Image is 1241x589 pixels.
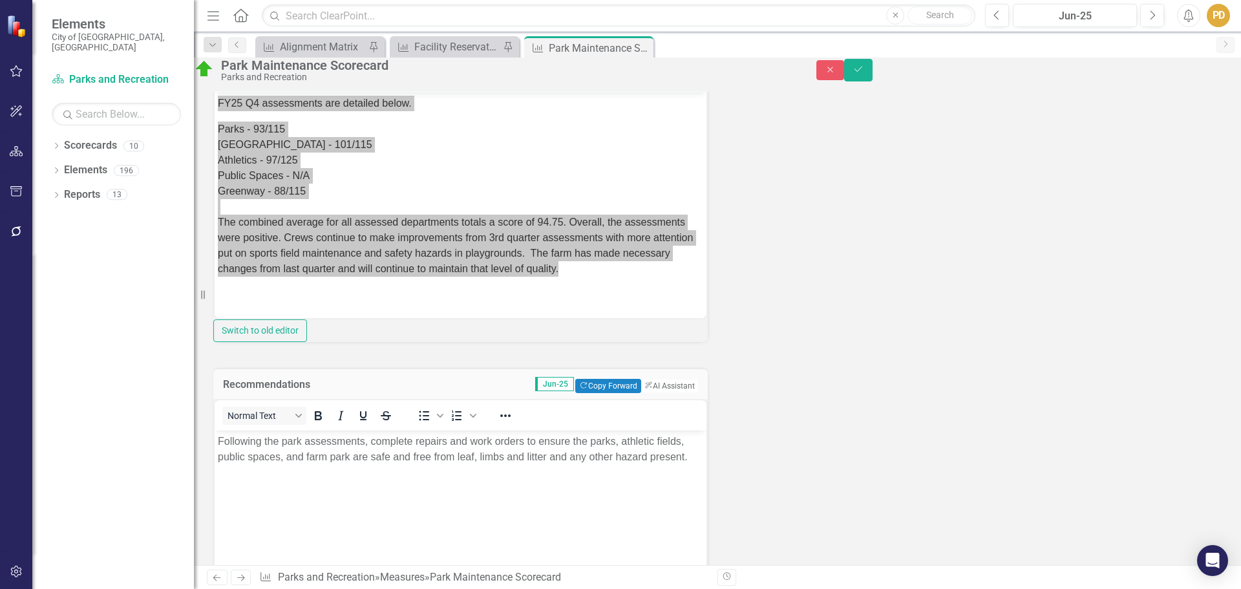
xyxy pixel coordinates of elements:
[262,5,975,27] input: Search ClearPoint...
[222,407,306,425] button: Block Normal Text
[414,39,500,55] div: Facility Reservation Permits
[221,72,790,82] div: Parks and Recreation
[215,92,706,318] iframe: Rich Text Area
[114,165,139,176] div: 196
[52,72,181,87] a: Parks and Recreation
[6,14,29,37] img: ClearPoint Strategy
[1017,8,1132,24] div: Jun-25
[641,380,698,392] button: AI Assistant
[446,407,478,425] div: Numbered list
[213,319,307,342] button: Switch to old editor
[330,407,352,425] button: Italic
[64,187,100,202] a: Reports
[278,571,375,583] a: Parks and Recreation
[352,407,374,425] button: Underline
[52,32,181,53] small: City of [GEOGRAPHIC_DATA], [GEOGRAPHIC_DATA]
[926,10,954,20] span: Search
[549,40,650,56] div: Park Maintenance Scorecard
[123,140,144,151] div: 10
[413,407,445,425] div: Bullet list
[221,58,790,72] div: Park Maintenance Scorecard
[393,39,500,55] a: Facility Reservation Permits
[223,379,388,391] h3: Recommendations
[380,571,425,583] a: Measures
[259,39,365,55] a: Alignment Matrix
[259,570,708,585] div: » »
[64,138,117,153] a: Scorecards
[907,6,972,25] button: Search
[52,103,181,125] input: Search Below...
[430,571,561,583] div: Park Maintenance Scorecard
[280,39,365,55] div: Alignment Matrix
[307,407,329,425] button: Bold
[1013,4,1137,27] button: Jun-25
[228,411,291,421] span: Normal Text
[107,189,127,200] div: 13
[575,379,641,393] button: Copy Forward
[52,16,181,32] span: Elements
[494,407,516,425] button: Reveal or hide additional toolbar items
[1207,4,1230,27] button: PD
[1197,545,1228,576] div: Open Intercom Messenger
[375,407,397,425] button: Strikethrough
[194,59,215,80] img: On Target
[535,377,574,391] span: Jun-25
[64,163,107,178] a: Elements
